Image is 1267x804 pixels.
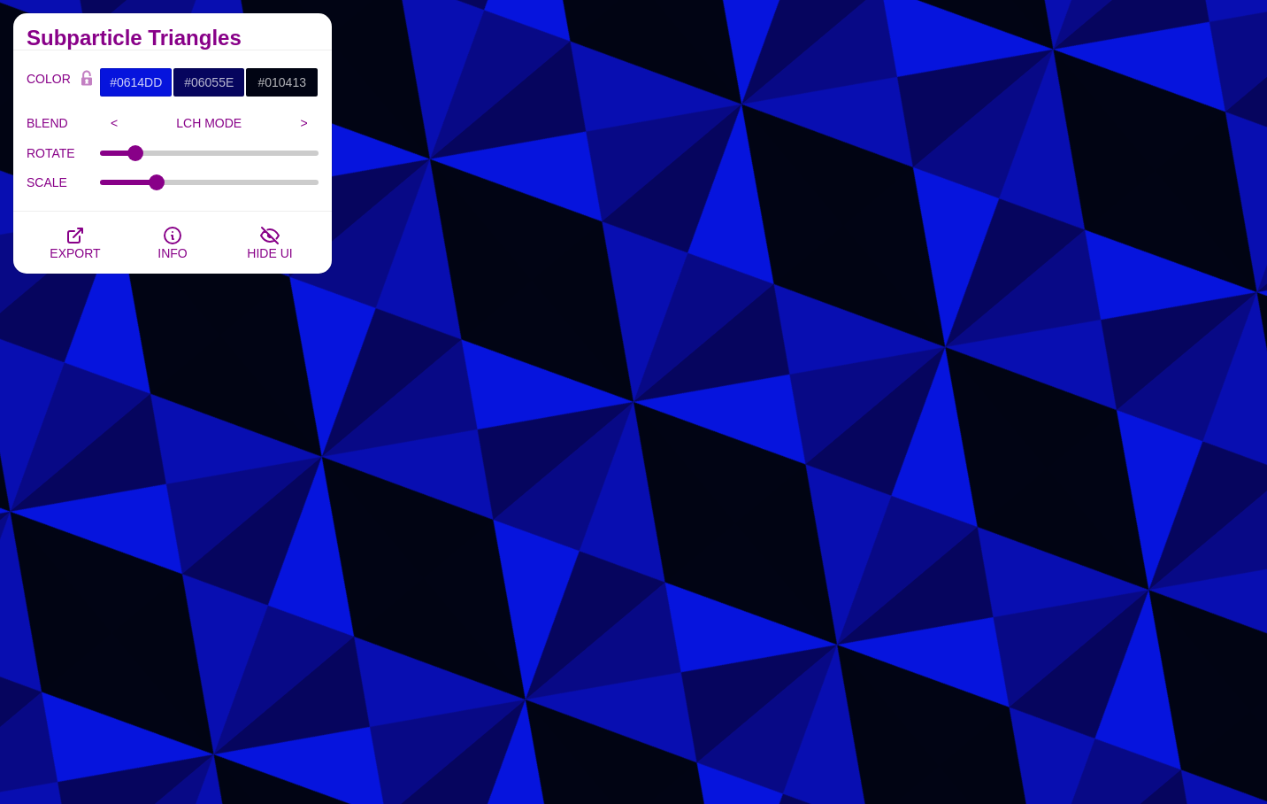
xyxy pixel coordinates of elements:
[124,212,221,274] button: INFO
[73,67,100,92] button: Color Lock
[289,110,319,136] input: >
[247,246,292,260] span: HIDE UI
[100,110,129,136] input: <
[129,116,290,130] p: LCH MODE
[27,112,100,135] label: BLEND
[27,212,124,274] button: EXPORT
[221,212,319,274] button: HIDE UI
[27,67,73,97] label: COLOR
[157,246,187,260] span: INFO
[27,171,100,194] label: SCALE
[27,142,100,165] label: ROTATE
[27,31,319,45] h2: Subparticle Triangles
[50,246,100,260] span: EXPORT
